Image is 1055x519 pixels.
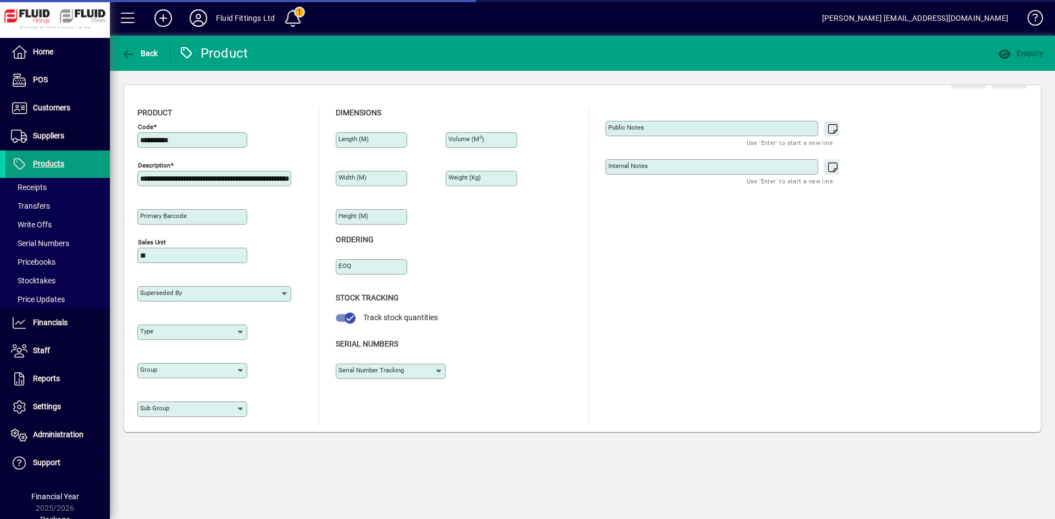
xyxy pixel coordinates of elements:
a: Home [5,38,110,66]
a: Pricebooks [5,253,110,271]
span: Products [33,159,64,168]
a: Write Offs [5,215,110,234]
a: Knowledge Base [1019,2,1041,38]
span: Staff [33,346,50,355]
mat-label: Length (m) [338,135,369,143]
mat-hint: Use 'Enter' to start a new line [747,136,833,149]
mat-label: Sales unit [138,238,166,246]
span: Track stock quantities [363,313,438,322]
a: Suppliers [5,122,110,150]
a: Customers [5,94,110,122]
mat-label: Description [138,161,170,169]
mat-label: Serial Number tracking [338,366,404,374]
span: Settings [33,402,61,411]
a: Reports [5,365,110,393]
mat-label: Type [140,327,153,335]
a: Serial Numbers [5,234,110,253]
span: Write Offs [11,220,52,229]
span: Pricebooks [11,258,55,266]
span: Customers [33,103,70,112]
span: Administration [33,430,84,439]
span: Serial Numbers [11,239,69,248]
div: Product [179,44,248,62]
a: Transfers [5,197,110,215]
span: Price Updates [11,295,65,304]
button: Add [146,8,181,28]
a: Staff [5,337,110,365]
mat-label: Sub group [140,404,169,412]
a: POS [5,66,110,94]
a: Receipts [5,178,110,197]
span: Dimensions [336,108,381,117]
a: Stocktakes [5,271,110,290]
mat-label: Code [138,123,153,131]
mat-label: Height (m) [338,212,368,220]
a: Price Updates [5,290,110,309]
a: Settings [5,393,110,421]
span: Suppliers [33,131,64,140]
span: Home [33,47,53,56]
mat-label: Group [140,366,157,373]
span: Financials [33,318,68,327]
button: Back [119,43,161,63]
a: Administration [5,421,110,449]
mat-label: Weight (Kg) [448,174,481,181]
sup: 3 [479,135,482,140]
span: POS [33,75,48,84]
span: Stock Tracking [336,293,399,302]
app-page-header-button: Back [110,43,170,63]
mat-hint: Use 'Enter' to start a new line [747,175,833,187]
mat-label: Width (m) [338,174,367,181]
a: Financials [5,309,110,337]
span: Transfers [11,202,50,210]
span: Financial Year [31,492,79,501]
mat-label: Internal Notes [608,162,648,170]
mat-label: Volume (m ) [448,135,484,143]
span: Support [33,458,60,467]
span: Receipts [11,183,47,192]
a: Support [5,449,110,477]
span: Ordering [336,235,374,244]
button: Cancel [951,69,986,88]
span: Back [121,49,158,58]
mat-label: Public Notes [608,124,644,131]
button: Profile [181,8,216,28]
mat-label: EOQ [338,262,351,270]
span: Stocktakes [11,276,55,285]
div: [PERSON_NAME] [EMAIL_ADDRESS][DOMAIN_NAME] [822,9,1008,27]
span: Product [137,108,172,117]
span: Reports [33,374,60,383]
span: Serial Numbers [336,339,398,348]
div: Fluid Fittings Ltd [216,9,275,27]
mat-label: Superseded by [140,289,182,297]
mat-label: Primary barcode [140,212,187,220]
button: ave [992,69,1027,88]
